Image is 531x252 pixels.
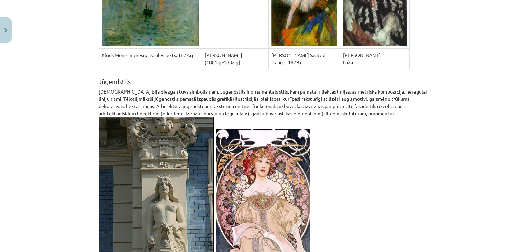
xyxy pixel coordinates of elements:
td: Klods Monē Impresija. Saules lēkts. 1872.g [99,49,202,69]
h2: Jūgendstils [99,69,432,86]
td: [PERSON_NAME] Seated Dancer 1879.g. [269,49,340,69]
img: icon-close-lesson-0947bae3869378f0d4975bcd49f059093ad1ed9edebbc8119c70593378902aed.svg [4,28,7,33]
td: [PERSON_NAME]. (1881.g.-1882.g} [202,49,268,69]
td: [PERSON_NAME] Ložā [340,49,409,69]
